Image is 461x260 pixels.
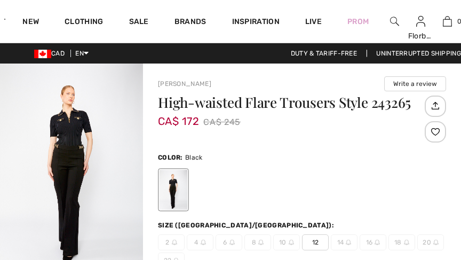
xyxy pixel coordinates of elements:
span: 20 [417,234,444,250]
span: 6 [216,234,242,250]
span: 12 [302,234,329,250]
img: ring-m.svg [404,240,409,245]
img: ring-m.svg [346,240,351,245]
img: ring-m.svg [201,240,206,245]
h1: High-waisted Flare Trousers Style 243265 [158,96,422,109]
img: ring-m.svg [229,240,235,245]
img: ring-m.svg [258,240,264,245]
a: Clothing [65,17,103,28]
div: Florbela [408,30,434,42]
img: ring-m.svg [172,240,177,245]
span: 10 [273,234,300,250]
span: 14 [331,234,357,250]
span: 8 [244,234,271,250]
img: 1ère Avenue [4,9,5,30]
img: ring-m.svg [375,240,380,245]
span: 4 [187,234,213,250]
span: CA$ 245 [203,114,241,130]
span: 2 [158,234,185,250]
a: Live [305,16,322,27]
a: [PERSON_NAME] [158,80,211,88]
a: Prom [347,16,369,27]
span: Inspiration [232,17,280,28]
a: New [22,17,39,28]
img: Share [426,97,444,115]
span: CAD [34,50,69,57]
a: Sale [129,17,149,28]
div: Black [160,170,187,210]
button: Write a review [384,76,446,91]
img: search the website [390,15,399,28]
span: 18 [388,234,415,250]
span: Color: [158,154,183,161]
a: 0 [435,15,460,28]
img: ring-m.svg [433,240,439,245]
a: Brands [174,17,206,28]
span: CA$ 172 [158,104,199,128]
span: EN [75,50,89,57]
img: My Info [416,15,425,28]
a: Sign In [416,16,425,26]
img: ring-m.svg [289,240,294,245]
div: Size ([GEOGRAPHIC_DATA]/[GEOGRAPHIC_DATA]): [158,220,336,230]
img: Canadian Dollar [34,50,51,58]
span: 16 [360,234,386,250]
span: Black [185,154,203,161]
img: My Bag [443,15,452,28]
